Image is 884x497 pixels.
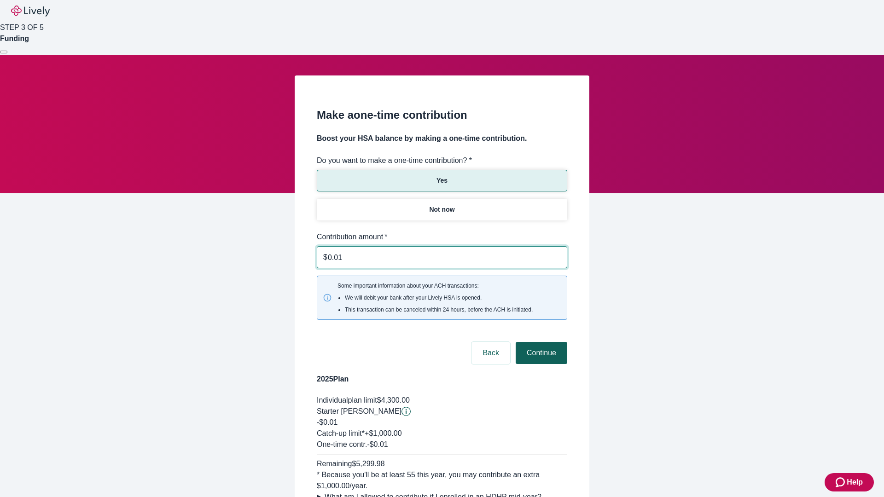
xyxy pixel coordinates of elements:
[345,294,533,302] li: We will debit your bank after your Lively HSA is opened.
[401,407,411,416] button: Lively will contribute $0.01 to establish your account
[323,252,327,263] p: $
[429,205,454,214] p: Not now
[317,374,567,385] h4: 2025 Plan
[317,155,472,166] label: Do you want to make a one-time contribution? *
[317,170,567,191] button: Yes
[825,473,874,491] button: Zendesk support iconHelp
[401,407,411,416] svg: Starter penny details
[377,396,410,404] span: $4,300.00
[317,460,352,468] span: Remaining
[317,418,337,426] span: -$0.01
[365,429,402,437] span: + $1,000.00
[11,6,50,17] img: Lively
[836,477,847,488] svg: Zendesk support icon
[352,460,384,468] span: $5,299.98
[345,306,533,314] li: This transaction can be canceled within 24 hours, before the ACH is initiated.
[317,199,567,220] button: Not now
[317,407,401,415] span: Starter [PERSON_NAME]
[317,396,377,404] span: Individual plan limit
[367,440,388,448] span: - $0.01
[516,342,567,364] button: Continue
[436,176,448,185] p: Yes
[471,342,510,364] button: Back
[317,107,567,123] h2: Make a one-time contribution
[337,282,533,314] span: Some important information about your ACH transactions:
[328,248,567,266] input: $0.00
[317,133,567,144] h4: Boost your HSA balance by making a one-time contribution.
[317,231,388,243] label: Contribution amount
[317,469,567,491] div: * Because you'll be at least 55 this year, you may contribute an extra $1,000.00 /year.
[317,429,365,437] span: Catch-up limit*
[847,477,863,488] span: Help
[317,440,367,448] span: One-time contr.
